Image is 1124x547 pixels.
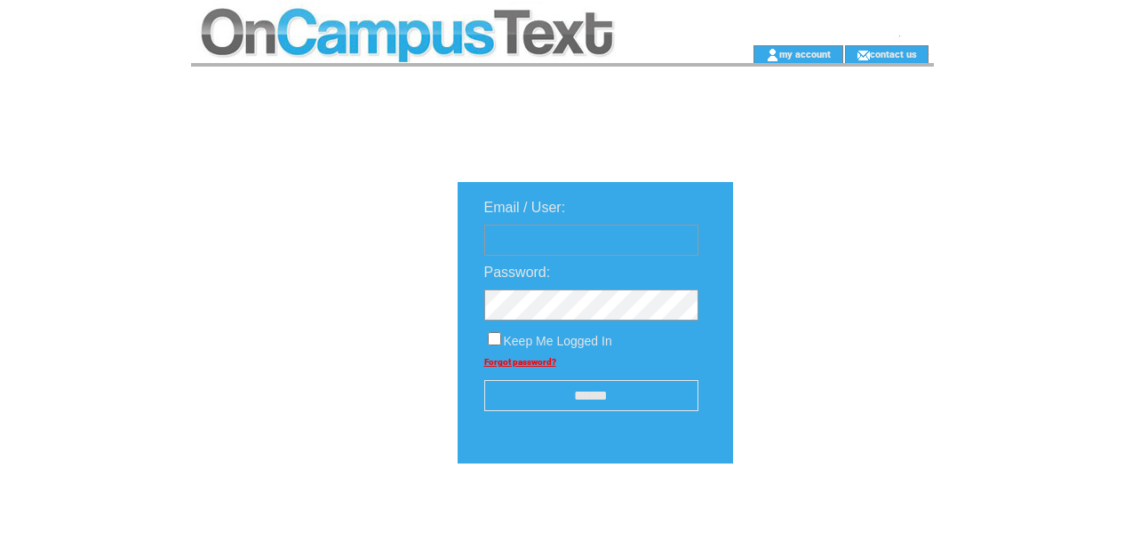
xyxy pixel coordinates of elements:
[857,48,870,62] img: contact_us_icon.gif;jsessionid=E28D9CAD42A0B319A0EC3F39E2DC458B
[779,48,831,59] a: my account
[484,265,551,280] span: Password:
[484,200,566,215] span: Email / User:
[785,508,873,530] img: transparent.png;jsessionid=E28D9CAD42A0B319A0EC3F39E2DC458B
[504,334,612,348] span: Keep Me Logged In
[870,48,917,59] a: contact us
[766,48,779,62] img: account_icon.gif;jsessionid=E28D9CAD42A0B319A0EC3F39E2DC458B
[484,357,556,367] a: Forgot password?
